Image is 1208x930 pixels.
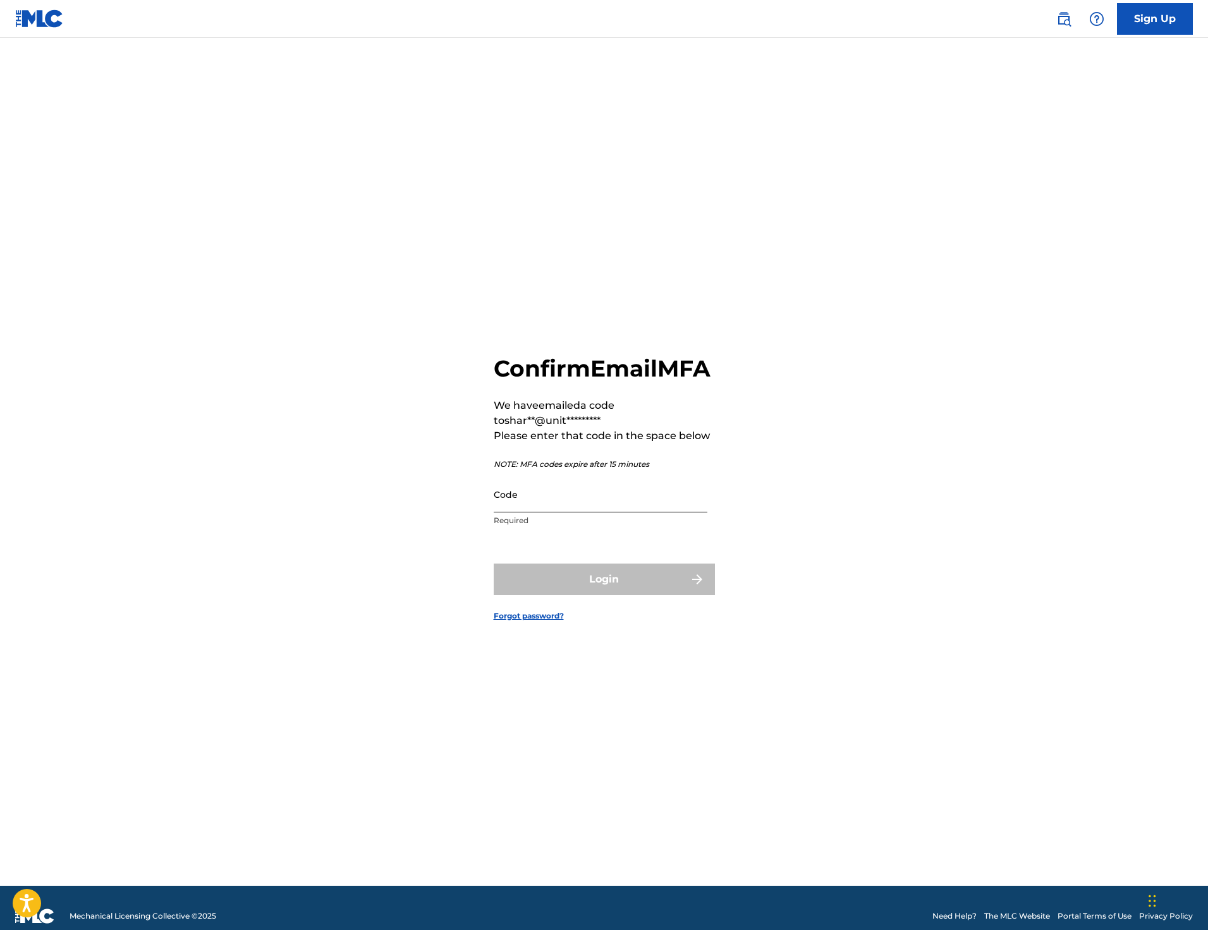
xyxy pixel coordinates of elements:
[1051,6,1077,32] a: Public Search
[1139,910,1193,922] a: Privacy Policy
[984,910,1050,922] a: The MLC Website
[1084,6,1109,32] div: Help
[1117,3,1193,35] a: Sign Up
[1089,11,1104,27] img: help
[932,910,977,922] a: Need Help?
[1056,11,1071,27] img: search
[1149,882,1156,920] div: Přetáhnout
[1145,869,1208,930] iframe: Chat Widget
[15,909,54,924] img: logo
[70,910,216,922] span: Mechanical Licensing Collective © 2025
[494,459,715,470] p: NOTE: MFA codes expire after 15 minutes
[1058,910,1132,922] a: Portal Terms of Use
[494,515,707,526] p: Required
[494,610,564,622] a: Forgot password?
[494,354,715,383] h2: Confirm Email MFA
[494,428,715,444] p: Please enter that code in the space below
[1145,869,1208,930] div: Widget pro chat
[15,9,64,28] img: MLC Logo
